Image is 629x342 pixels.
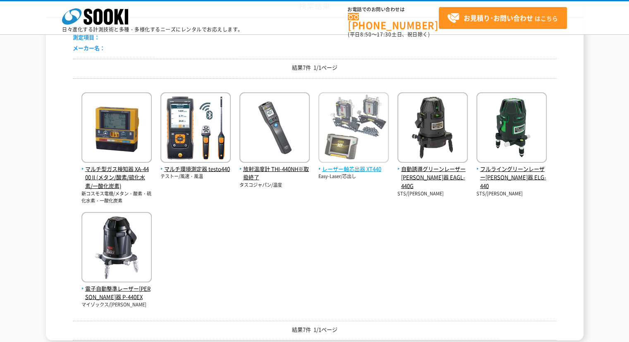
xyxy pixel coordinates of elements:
[81,156,152,190] a: マルチ型ガス検知器 XA-4400Ⅱ(メタン/酸素/硫化水素/一酸化炭素)
[81,301,152,308] p: マイゾックス/[PERSON_NAME]
[160,173,231,180] p: テストー/風速・風温
[318,92,389,165] img: XT440
[397,92,468,165] img: EAGL-440G
[62,27,243,32] p: 日々進化する計測技術と多種・多様化するニーズにレンタルでお応えします。
[81,276,152,301] a: 電子自動整準レーザー[PERSON_NAME]器 P-440EX
[73,325,557,334] p: 結果7件 1/1ページ
[476,165,547,190] span: フルライングリーンレーザー[PERSON_NAME]器 ELG-440
[476,156,547,190] a: フルライングリーンレーザー[PERSON_NAME]器 ELG-440
[160,165,231,173] span: マルチ環境測定器 testo440
[447,12,558,24] span: はこちら
[348,13,439,30] a: [PHONE_NUMBER]
[464,13,533,23] strong: お見積り･お問い合わせ
[476,92,547,165] img: ELG-440
[397,165,468,190] span: 自動誘導グリーンレーザー[PERSON_NAME]器 EAGL-440G
[397,190,468,197] p: STS/[PERSON_NAME]
[318,156,389,173] a: レーザー軸芯出器 XT440
[239,182,310,189] p: タスコジャパン/温度
[81,190,152,204] p: 新コスモス電機/メタン・酸素・硫化水素・一酸化炭素
[81,284,152,302] span: 電子自動整準レーザー[PERSON_NAME]器 P-440EX
[81,212,152,284] img: P-440EX
[377,31,392,38] span: 17:30
[81,92,152,165] img: XA-4400Ⅱ(メタン/酸素/硫化水素/一酸化炭素)
[318,173,389,180] p: Easy-Laser/芯出し
[160,156,231,173] a: マルチ環境測定器 testo440
[73,63,557,72] p: 結果7件 1/1ページ
[360,31,372,38] span: 8:50
[348,7,439,12] span: お電話でのお問い合わせは
[81,165,152,190] span: マルチ型ガス検知器 XA-4400Ⅱ(メタン/酸素/硫化水素/一酸化炭素)
[239,165,310,182] span: 放射温度計 THI-440NH※取扱終了
[476,190,547,197] p: STS/[PERSON_NAME]
[439,7,567,29] a: お見積り･お問い合わせはこちら
[318,165,389,173] span: レーザー軸芯出器 XT440
[239,156,310,182] a: 放射温度計 THI-440NH※取扱終了
[397,156,468,190] a: 自動誘導グリーンレーザー[PERSON_NAME]器 EAGL-440G
[73,44,105,52] span: メーカー名：
[348,31,430,38] span: (平日 ～ 土日、祝日除く)
[160,92,231,165] img: testo440
[239,92,310,165] img: THI-440NH※取扱終了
